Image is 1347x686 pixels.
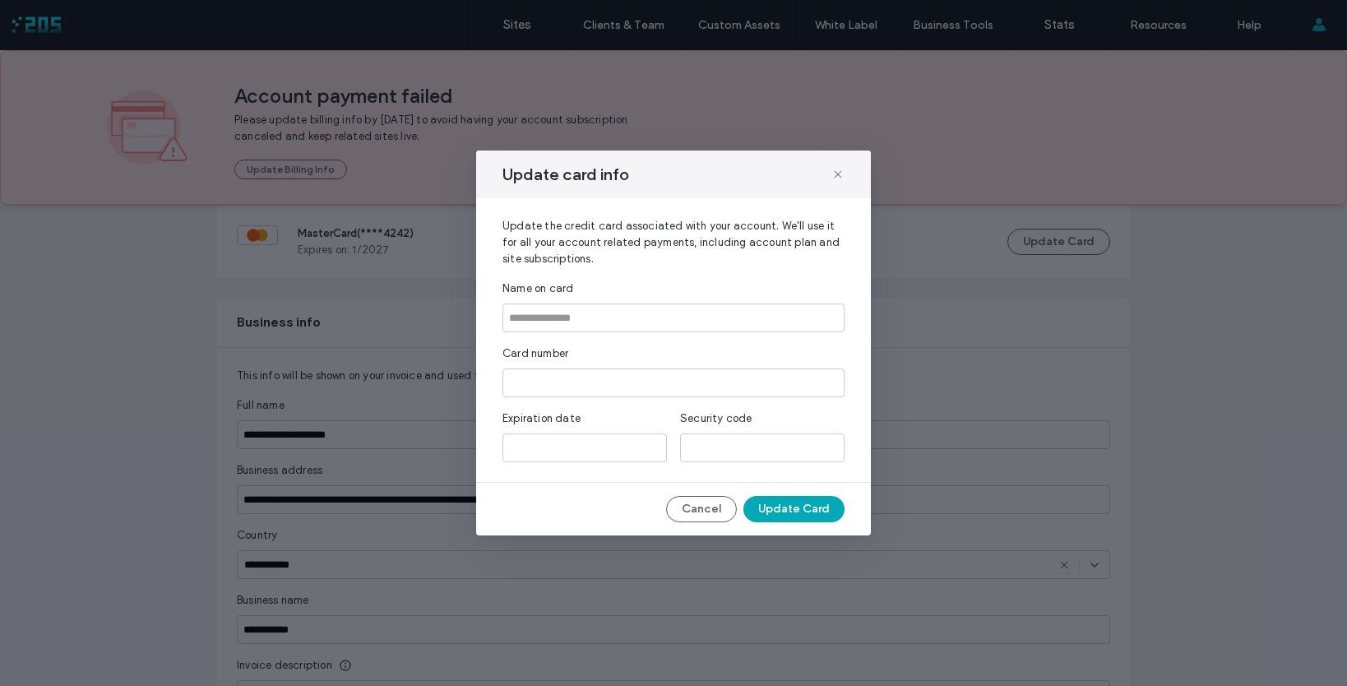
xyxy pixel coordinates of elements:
[502,345,568,362] span: Card number
[509,377,838,391] iframe: Secure card number input frame
[502,280,573,297] span: Name on card
[687,442,838,456] iframe: Secure CVC input frame
[509,442,660,456] iframe: Secure expiration date input frame
[666,496,737,522] button: Cancel
[502,410,581,427] span: Expiration date
[680,410,752,427] span: Security code
[743,496,845,522] button: Update Card
[38,12,72,26] span: Help
[502,218,845,267] span: Update the credit card associated with your account. We'll use it for all your account related pa...
[502,164,629,185] span: Update card info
